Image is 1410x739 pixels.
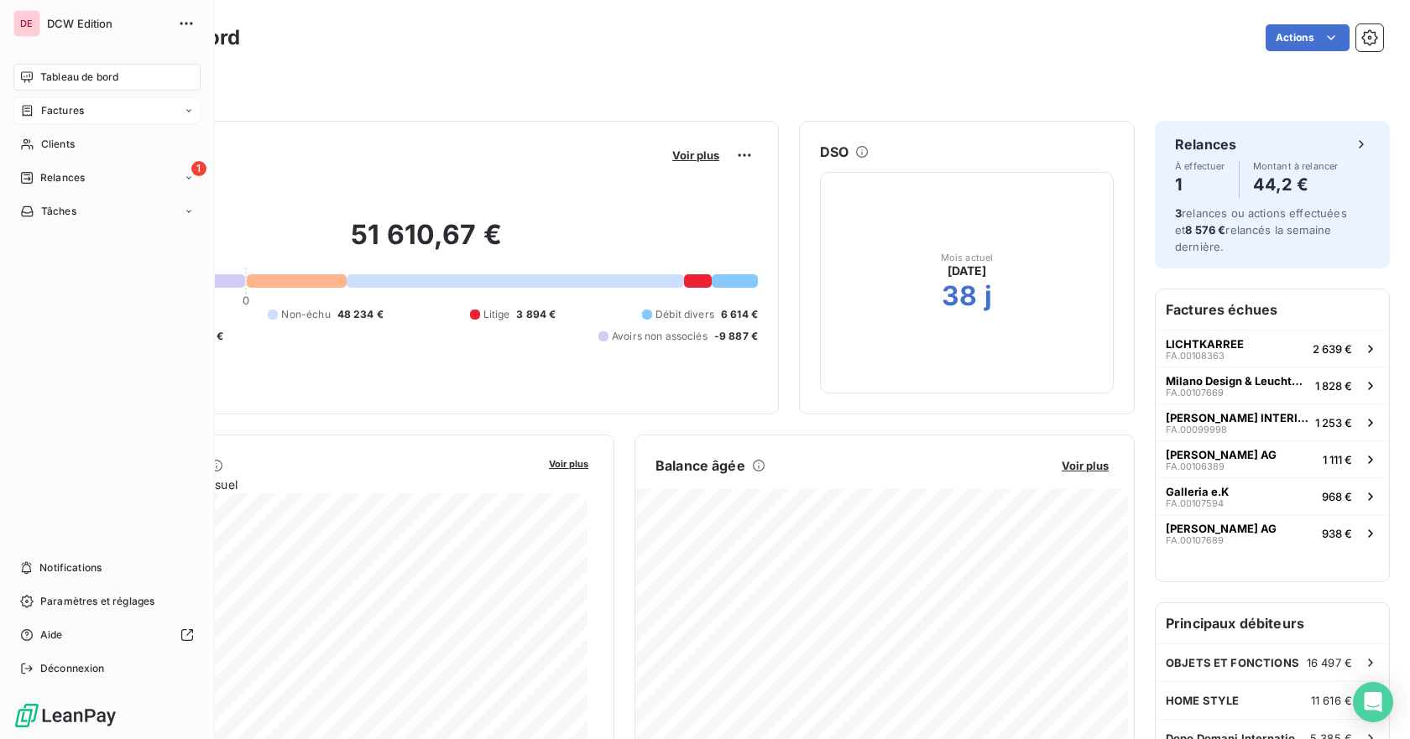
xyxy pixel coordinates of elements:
[483,307,510,322] span: Litige
[544,455,593,471] button: Voir plus
[549,458,588,470] span: Voir plus
[13,702,117,729] img: Logo LeanPay
[39,560,102,575] span: Notifications
[655,455,745,476] h6: Balance âgée
[281,307,330,322] span: Non-échu
[1315,379,1352,393] span: 1 828 €
[721,307,758,322] span: 6 614 €
[941,252,994,263] span: Mois actuel
[1353,682,1393,722] div: Open Intercom Messenger
[1156,330,1389,367] button: LICHTKARREEFA.001083632 639 €
[191,161,206,176] span: 1
[1166,374,1308,388] span: Milano Design & Leuchten GmbH
[1253,161,1339,171] span: Montant à relancer
[13,622,201,648] a: Aide
[1156,289,1389,330] h6: Factures échues
[714,329,758,344] span: -9 887 €
[41,103,84,118] span: Factures
[672,148,719,162] span: Voir plus
[40,70,118,85] span: Tableau de bord
[942,279,977,313] h2: 38
[40,594,154,609] span: Paramètres et réglages
[1166,461,1225,471] span: FA.00106389
[948,263,987,279] span: [DATE]
[1175,134,1236,154] h6: Relances
[820,142,849,162] h6: DSO
[1315,416,1352,429] span: 1 253 €
[1313,342,1352,356] span: 2 639 €
[1175,171,1225,198] h4: 1
[41,204,76,219] span: Tâches
[1156,603,1389,643] h6: Principaux débiteurs
[1166,498,1224,508] span: FA.00107594
[1166,337,1244,351] span: LICHTKARREE
[1057,458,1114,473] button: Voir plus
[41,137,75,152] span: Clients
[1266,24,1350,51] button: Actions
[1166,411,1308,424] span: [PERSON_NAME] INTERIORS
[1175,206,1182,220] span: 3
[1323,453,1352,466] span: 1 111 €
[1166,448,1277,461] span: [PERSON_NAME] AG
[1156,477,1389,514] button: Galleria e.KFA.00107594968 €
[1166,694,1240,707] span: HOME STYLE
[1185,223,1225,237] span: 8 576 €
[1062,459,1109,472] span: Voir plus
[1166,424,1227,435] span: FA.00099998
[243,294,249,307] span: 0
[1253,171,1339,198] h4: 44,2 €
[1156,514,1389,551] button: [PERSON_NAME] AGFA.00107689938 €
[655,307,714,322] span: Débit divers
[1156,440,1389,477] button: [PERSON_NAME] AGFA.001063891 111 €
[13,10,40,37] div: DE
[1166,535,1224,545] span: FA.00107689
[1156,403,1389,440] button: [PERSON_NAME] INTERIORSFA.000999981 253 €
[1166,388,1224,398] span: FA.00107669
[1166,485,1229,498] span: Galleria e.K
[95,476,537,493] span: Chiffre d'affaires mensuel
[1311,694,1352,707] span: 11 616 €
[667,148,724,163] button: Voir plus
[40,627,63,643] span: Aide
[1166,351,1225,361] span: FA.00108363
[1175,161,1225,171] span: À effectuer
[1322,527,1352,540] span: 938 €
[1166,656,1299,669] span: OBJETS ET FONCTIONS
[1156,367,1389,403] button: Milano Design & Leuchten GmbHFA.001076691 828 €
[1166,522,1277,535] span: [PERSON_NAME] AG
[40,661,105,676] span: Déconnexion
[612,329,708,344] span: Avoirs non associés
[337,307,384,322] span: 48 234 €
[1175,206,1347,253] span: relances ou actions effectuées et relancés la semaine dernière.
[984,279,992,313] h2: j
[95,218,758,268] h2: 51 610,67 €
[516,307,556,322] span: 3 894 €
[47,17,168,30] span: DCW Edition
[1307,656,1352,669] span: 16 497 €
[1322,490,1352,503] span: 968 €
[40,170,85,185] span: Relances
